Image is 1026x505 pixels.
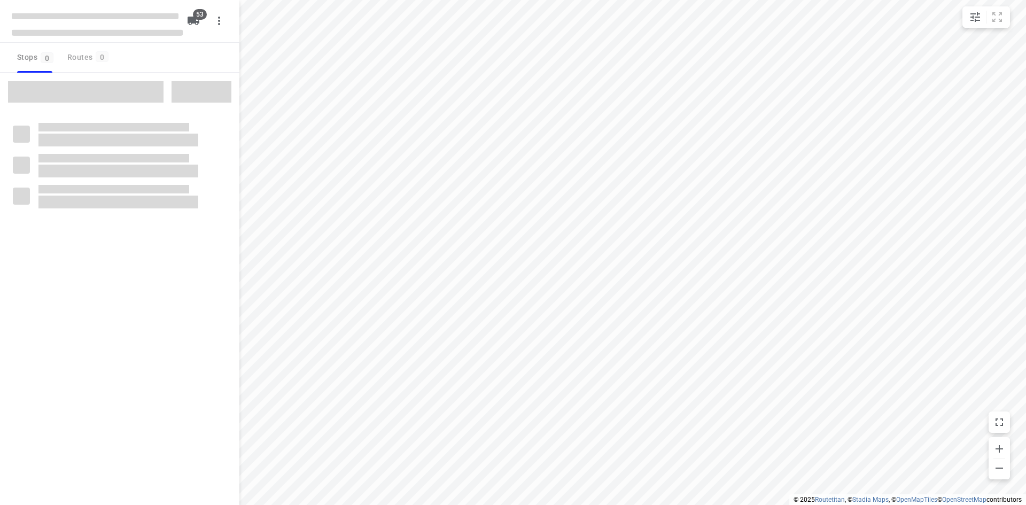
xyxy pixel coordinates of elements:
a: Stadia Maps [852,496,889,503]
a: Routetitan [815,496,845,503]
li: © 2025 , © , © © contributors [794,496,1022,503]
button: Map settings [965,6,986,28]
div: small contained button group [962,6,1010,28]
a: OpenMapTiles [896,496,937,503]
a: OpenStreetMap [942,496,986,503]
